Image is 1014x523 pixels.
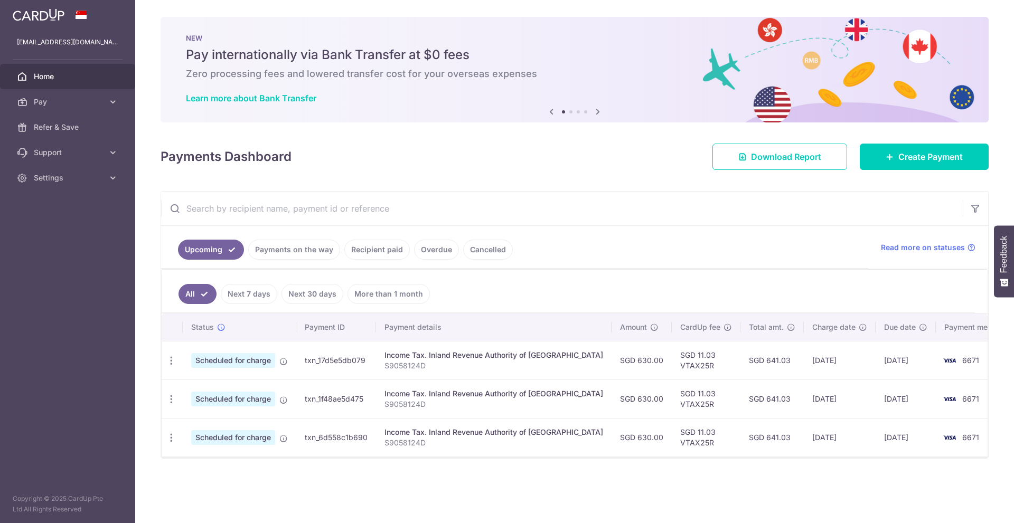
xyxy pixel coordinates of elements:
[34,147,104,158] span: Support
[376,313,612,341] th: Payment details
[161,192,963,225] input: Search by recipient name, payment id or reference
[384,388,603,399] div: Income Tax. Inland Revenue Authority of [GEOGRAPHIC_DATA]
[34,97,104,107] span: Pay
[612,379,672,418] td: SGD 630.00
[740,418,804,457] td: SGD 641.03
[898,150,963,163] span: Create Payment
[161,147,292,166] h4: Payments Dashboard
[812,322,856,332] span: Charge date
[740,379,804,418] td: SGD 641.03
[939,354,960,367] img: Bank Card
[384,427,603,438] div: Income Tax. Inland Revenue Authority of [GEOGRAPHIC_DATA]
[962,394,979,403] span: 6671
[191,430,275,445] span: Scheduled for charge
[680,322,720,332] span: CardUp fee
[994,225,1014,297] button: Feedback - Show survey
[34,71,104,82] span: Home
[672,418,740,457] td: SGD 11.03 VTAX25R
[296,379,376,418] td: txn_1f48ae5d475
[962,356,979,365] span: 6671
[191,392,275,406] span: Scheduled for charge
[672,341,740,379] td: SGD 11.03 VTAX25R
[463,240,513,260] a: Cancelled
[414,240,459,260] a: Overdue
[804,341,876,379] td: [DATE]
[384,360,603,371] p: S9058124D
[749,322,784,332] span: Total amt.
[17,37,118,47] p: [EMAIL_ADDRESS][DOMAIN_NAME]
[161,17,989,122] img: Bank transfer banner
[186,46,963,63] h5: Pay internationally via Bank Transfer at $0 fees
[186,68,963,80] h6: Zero processing fees and lowered transfer cost for your overseas expenses
[191,322,214,332] span: Status
[384,350,603,360] div: Income Tax. Inland Revenue Authority of [GEOGRAPHIC_DATA]
[34,122,104,132] span: Refer & Save
[34,173,104,183] span: Settings
[384,399,603,410] p: S9058124D
[620,322,647,332] span: Amount
[804,418,876,457] td: [DATE]
[384,438,603,448] p: S9058124D
[221,284,277,304] a: Next 7 days
[186,34,963,42] p: NEW
[881,242,975,253] a: Read more on statuses
[281,284,343,304] a: Next 30 days
[13,8,64,21] img: CardUp
[348,284,430,304] a: More than 1 month
[248,240,340,260] a: Payments on the way
[876,379,936,418] td: [DATE]
[672,379,740,418] td: SGD 11.03 VTAX25R
[876,341,936,379] td: [DATE]
[962,433,979,442] span: 6671
[712,144,847,170] a: Download Report
[186,93,316,103] a: Learn more about Bank Transfer
[751,150,821,163] span: Download Report
[296,418,376,457] td: txn_6d558c1b690
[876,418,936,457] td: [DATE]
[612,418,672,457] td: SGD 630.00
[178,240,244,260] a: Upcoming
[804,379,876,418] td: [DATE]
[179,284,217,304] a: All
[344,240,410,260] a: Recipient paid
[939,431,960,444] img: Bank Card
[884,322,916,332] span: Due date
[860,144,989,170] a: Create Payment
[296,313,376,341] th: Payment ID
[881,242,965,253] span: Read more on statuses
[740,341,804,379] td: SGD 641.03
[612,341,672,379] td: SGD 630.00
[999,236,1009,273] span: Feedback
[191,353,275,368] span: Scheduled for charge
[296,341,376,379] td: txn_17d5e5db079
[939,393,960,405] img: Bank Card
